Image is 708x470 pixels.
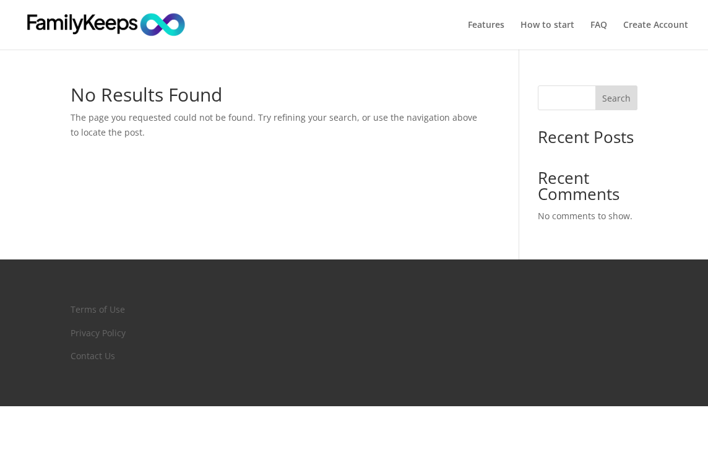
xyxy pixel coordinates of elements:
p: Privacy Policy [71,326,338,349]
p: Terms of Use [71,302,338,326]
button: Search [595,85,637,110]
a: Create Account [623,20,688,50]
p: The page you requested could not be found. Try refining your search, or use the navigation above ... [71,110,488,140]
h2: Recent Comments [538,170,637,208]
a: How to start [520,20,574,50]
p: Contact Us [71,349,338,363]
img: FamilyKeeps [21,11,191,38]
a: FAQ [590,20,607,50]
a: Features [468,20,504,50]
h2: Recent Posts [538,129,637,151]
h1: No Results Found [71,85,488,110]
div: No comments to show. [538,208,637,224]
